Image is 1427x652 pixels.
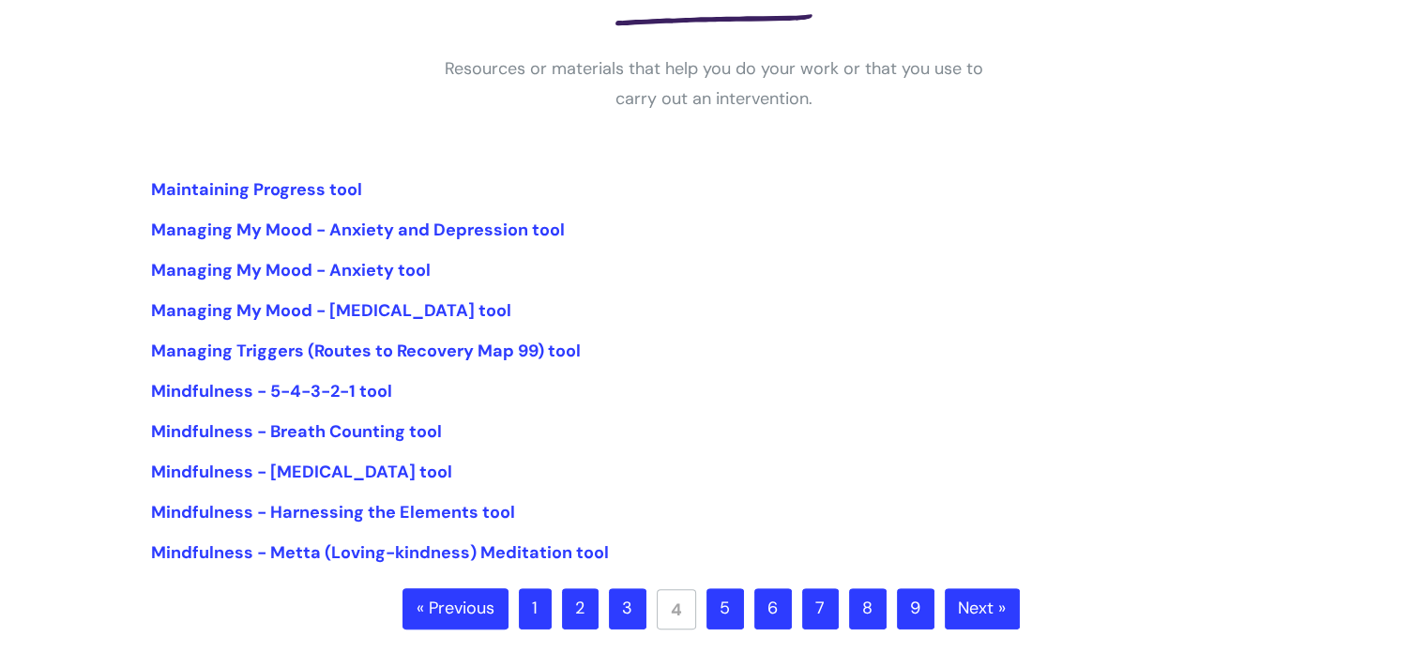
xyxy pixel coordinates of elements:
a: Maintaining Progress tool [151,178,362,201]
a: Mindfulness - Breath Counting tool [151,420,442,443]
a: 2 [562,588,599,629]
a: Mindfulness - [MEDICAL_DATA] tool [151,461,452,483]
a: 7 [802,588,839,629]
a: Mindfulness - Metta (Loving-kindness) Meditation tool [151,541,609,564]
a: Managing My Mood - Anxiety and Depression tool [151,219,565,241]
a: 4 [657,589,696,629]
a: Managing Triggers (Routes to Recovery Map 99) tool [151,340,581,362]
a: 8 [849,588,887,629]
a: Mindfulness - Harnessing the Elements tool [151,501,515,523]
p: Resources or materials that help you do your work or that you use to carry out an intervention. [433,53,995,114]
a: 1 [519,588,552,629]
a: Mindfulness - 5-4-3-2-1 tool [151,380,392,402]
a: 5 [706,588,744,629]
a: « Previous [402,588,509,629]
a: 6 [754,588,792,629]
a: Managing My Mood - [MEDICAL_DATA] tool [151,299,511,322]
a: 9 [897,588,934,629]
a: 3 [609,588,646,629]
a: Managing My Mood - Anxiety tool [151,259,431,281]
a: Next » [945,588,1020,629]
